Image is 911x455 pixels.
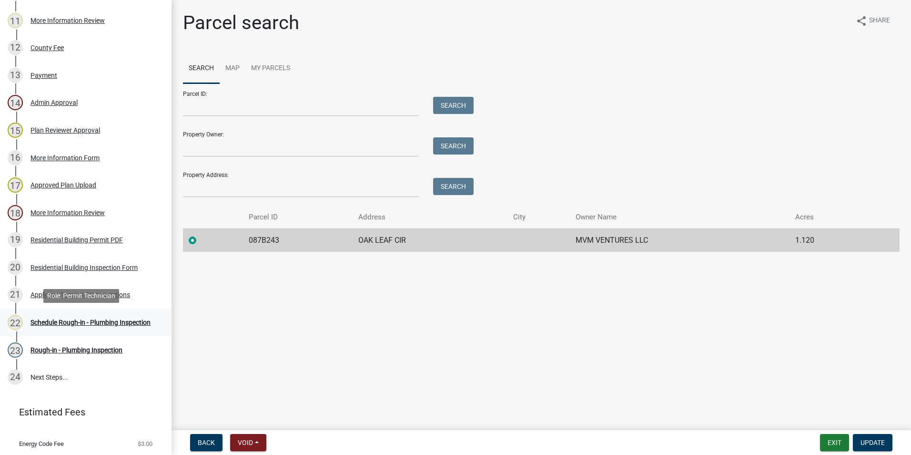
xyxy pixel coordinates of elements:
i: share [856,15,867,27]
a: Search [183,53,220,84]
span: Back [198,439,215,446]
div: County Fee [30,44,64,51]
div: 23 [8,342,23,358]
div: 19 [8,232,23,248]
button: Back [190,434,223,451]
div: Residential Building Permit PDF [30,237,123,243]
button: Exit [820,434,849,451]
th: Parcel ID [243,206,353,228]
div: More Information Review [30,17,105,24]
div: Schedule Rough-in - Plumbing Inspection [30,319,151,326]
td: 1.120 [790,228,870,252]
th: Acres [790,206,870,228]
span: Energy Code Fee [19,441,64,447]
div: 18 [8,205,23,220]
div: 22 [8,315,23,330]
th: Owner Name [570,206,790,228]
div: 20 [8,260,23,275]
div: More Information Review [30,209,105,216]
button: Search [433,97,474,114]
div: 13 [8,68,23,83]
div: Residential Building Inspection Form [30,264,138,271]
button: Void [230,434,266,451]
td: MVM VENTURES LLC [570,228,790,252]
div: 17 [8,177,23,193]
a: Estimated Fees [8,403,156,422]
div: Admin Approval [30,99,78,106]
div: 15 [8,123,23,138]
div: 21 [8,287,23,302]
button: Update [853,434,892,451]
span: Void [238,439,253,446]
a: My Parcels [245,53,296,84]
td: 087B243 [243,228,353,252]
a: Map [220,53,245,84]
div: Payment [30,72,57,79]
th: City [507,206,570,228]
div: Rough-in - Plumbing Inspection [30,347,122,353]
div: Approved Plan Upload [30,182,96,188]
button: Search [433,137,474,155]
span: Share [869,15,890,27]
button: shareShare [848,11,898,30]
div: Plan Reviewer Approval [30,127,100,134]
div: 11 [8,13,23,28]
h1: Parcel search [183,11,299,34]
span: $3.00 [138,441,152,447]
button: Search [433,178,474,195]
div: More Information Form [30,155,100,161]
div: 24 [8,370,23,385]
td: OAK LEAF CIR [353,228,507,252]
div: 16 [8,150,23,165]
span: Update [860,439,885,446]
div: 14 [8,95,23,110]
div: Applicant Request for Inspections [30,291,130,298]
th: Address [353,206,507,228]
div: Role: Permit Technician [43,289,119,303]
div: 12 [8,40,23,55]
